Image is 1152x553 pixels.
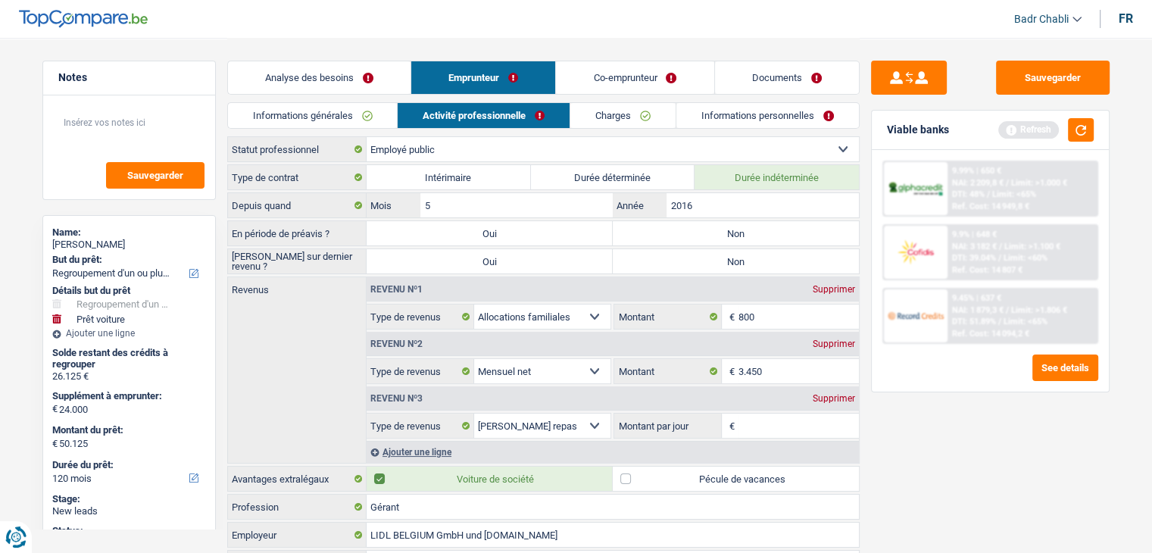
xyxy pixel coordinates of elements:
label: Non [613,221,859,245]
img: Record Credits [888,301,944,330]
label: Montant du prêt: [52,424,203,436]
span: / [1006,305,1009,315]
span: Limit: >1.000 € [1011,178,1067,188]
span: / [998,317,1001,326]
img: AlphaCredit [888,180,944,198]
span: / [998,253,1001,263]
div: Name: [52,227,206,239]
img: TopCompare Logo [19,10,148,28]
span: Limit: <65% [1004,317,1047,326]
span: € [722,359,738,383]
span: NAI: 2 209,8 € [952,178,1004,188]
span: € [722,305,738,329]
div: 9.99% | 650 € [952,166,1001,176]
div: fr [1119,11,1133,26]
div: New leads [52,505,206,517]
div: Refresh [998,121,1059,138]
a: Activité professionnelle [398,103,570,128]
label: Employeur [228,523,367,547]
label: En période de préavis ? [228,221,367,245]
a: Informations générales [228,103,398,128]
a: Co-emprunteur [556,61,713,94]
div: Viable banks [887,123,949,136]
span: / [999,242,1002,252]
div: 9.45% | 637 € [952,293,1001,303]
label: Durée déterminée [531,165,695,189]
label: Type de revenus [367,414,474,438]
div: Supprimer [809,339,859,348]
label: Profession [228,495,367,519]
span: NAI: 1 879,3 € [952,305,1004,315]
label: Montant [614,305,722,329]
div: Ref. Cost: 14 949,8 € [952,202,1029,211]
label: Revenus [228,277,366,295]
label: Type de revenus [367,305,474,329]
label: [PERSON_NAME] sur dernier revenu ? [228,249,367,273]
label: Durée du prêt: [52,459,203,471]
span: € [722,414,738,438]
label: Pécule de vacances [613,467,859,491]
a: Emprunteur [411,61,555,94]
div: Supprimer [809,394,859,403]
span: DTI: 51.89% [952,317,996,326]
label: Supplément à emprunter: [52,390,203,402]
label: Année [613,193,667,217]
div: 26.125 € [52,370,206,383]
div: Revenu nº3 [367,394,426,403]
a: Badr Chabli [1002,7,1082,32]
div: 9.9% | 648 € [952,230,997,239]
label: Voiture de société [367,467,613,491]
label: Non [613,249,859,273]
a: Charges [570,103,676,128]
div: Ajouter une ligne [52,328,206,339]
div: Stage: [52,493,206,505]
span: DTI: 48% [952,189,985,199]
img: Cofidis [888,238,944,266]
label: Intérimaire [367,165,531,189]
button: See details [1032,355,1098,381]
label: Montant par jour [614,414,722,438]
div: Status: [52,525,206,537]
input: AAAA [667,193,858,217]
button: Sauvegarder [106,162,204,189]
div: Supprimer [809,285,859,294]
span: Limit: >1.806 € [1011,305,1067,315]
span: / [987,189,990,199]
label: But du prêt: [52,254,203,266]
span: Limit: >1.100 € [1004,242,1060,252]
input: MM [420,193,612,217]
label: Depuis quand [228,193,367,217]
div: [PERSON_NAME] [52,239,206,251]
div: Ref. Cost: 14 807 € [952,265,1022,275]
label: Type de revenus [367,359,474,383]
label: Type de contrat [228,165,367,189]
label: Montant [614,359,722,383]
a: Informations personnelles [676,103,859,128]
div: Ajouter une ligne [367,441,859,463]
label: Oui [367,221,613,245]
span: DTI: 39.04% [952,253,996,263]
button: Sauvegarder [996,61,1110,95]
div: Revenu nº2 [367,339,426,348]
a: Documents [715,61,859,94]
div: Détails but du prêt [52,285,206,297]
span: Limit: <60% [1004,253,1047,263]
span: NAI: 3 182 € [952,242,997,252]
span: € [52,403,58,415]
span: / [1006,178,1009,188]
span: Sauvegarder [127,170,183,180]
label: Mois [367,193,420,217]
span: Limit: <65% [992,189,1036,199]
span: Badr Chabli [1014,13,1069,26]
div: Solde restant des crédits à regrouper [52,347,206,370]
h5: Notes [58,71,200,84]
a: Analyse des besoins [228,61,411,94]
span: € [52,438,58,450]
label: Statut professionnel [228,137,367,161]
label: Oui [367,249,613,273]
label: Durée indéterminée [695,165,859,189]
div: Ref. Cost: 14 094,2 € [952,329,1029,339]
div: Revenu nº1 [367,285,426,294]
label: Avantages extralégaux [228,467,367,491]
